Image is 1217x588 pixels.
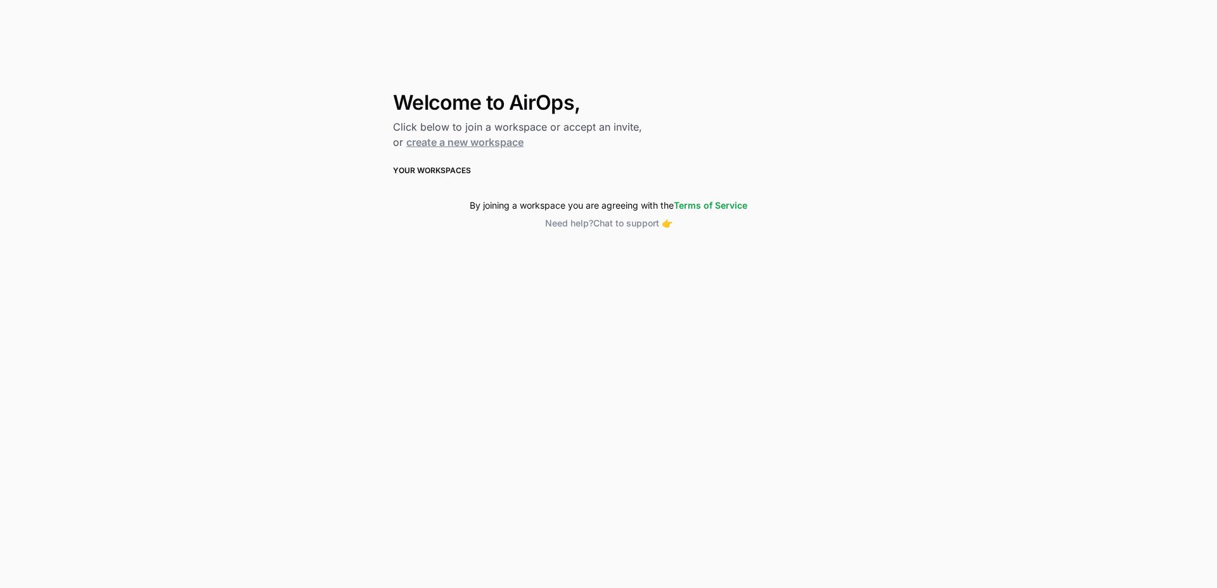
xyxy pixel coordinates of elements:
span: Need help? [545,218,593,228]
h3: Your Workspaces [393,165,824,176]
h2: Click below to join a workspace or accept an invite, or [393,119,824,150]
a: create a new workspace [406,136,524,148]
button: Need help?Chat to support 👉 [393,217,824,230]
span: Chat to support 👉 [593,218,673,228]
a: Terms of Service [674,200,747,211]
div: By joining a workspace you are agreeing with the [393,199,824,212]
h1: Welcome to AirOps, [393,91,824,114]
